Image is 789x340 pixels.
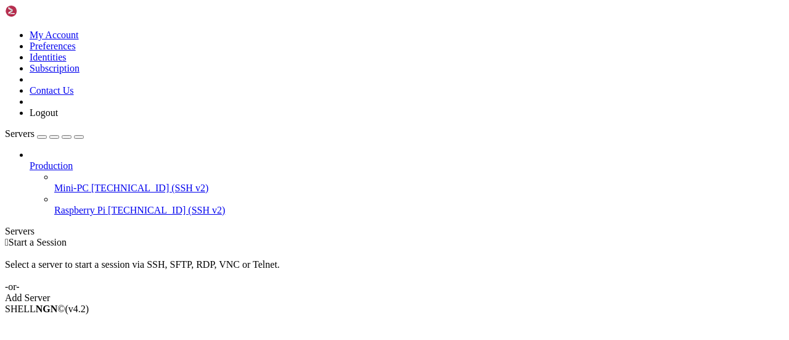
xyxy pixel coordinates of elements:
span: Raspberry Pi [54,205,105,215]
a: Raspberry Pi [TECHNICAL_ID] (SSH v2) [54,205,784,216]
div: Add Server [5,292,784,304]
a: Preferences [30,41,76,51]
img: Shellngn [5,5,76,17]
span: Production [30,160,73,171]
div: Select a server to start a session via SSH, SFTP, RDP, VNC or Telnet. -or- [5,248,784,292]
span: [TECHNICAL_ID] (SSH v2) [91,183,208,193]
a: Contact Us [30,85,74,96]
span: [TECHNICAL_ID] (SSH v2) [108,205,225,215]
a: My Account [30,30,79,40]
div: Servers [5,226,784,237]
a: Subscription [30,63,80,73]
span: SHELL © [5,304,89,314]
b: NGN [36,304,58,314]
a: Mini-PC [TECHNICAL_ID] (SSH v2) [54,183,784,194]
li: Mini-PC [TECHNICAL_ID] (SSH v2) [54,172,784,194]
span: Start a Session [9,237,67,247]
span: Servers [5,128,35,139]
a: Servers [5,128,84,139]
a: Production [30,160,784,172]
a: Logout [30,107,58,118]
li: Production [30,149,784,216]
span: Mini-PC [54,183,89,193]
a: Identities [30,52,67,62]
span: 4.2.0 [65,304,89,314]
li: Raspberry Pi [TECHNICAL_ID] (SSH v2) [54,194,784,216]
span:  [5,237,9,247]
